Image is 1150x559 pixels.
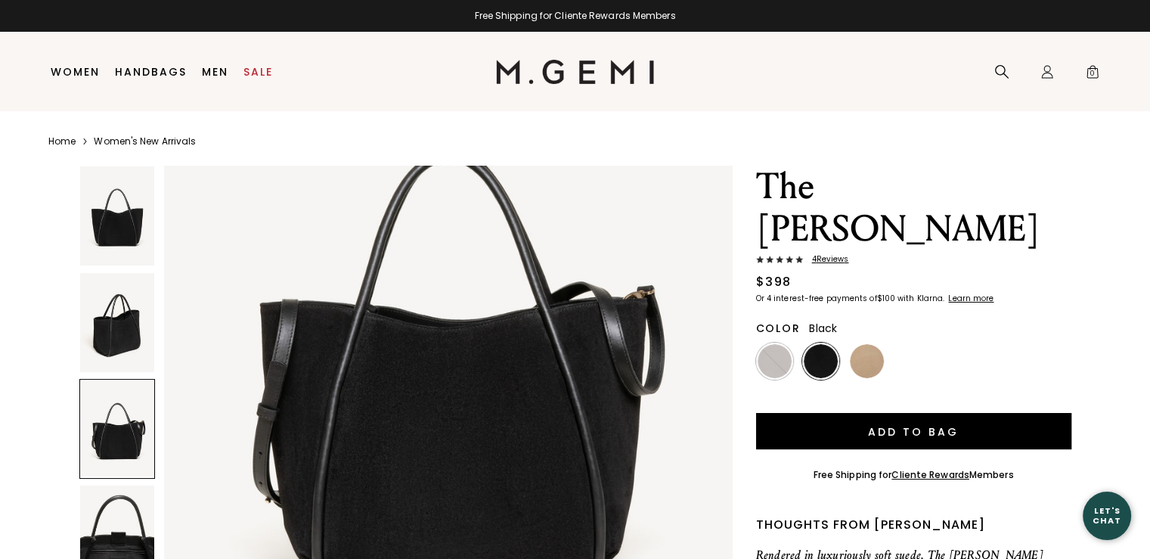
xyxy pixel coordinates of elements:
[756,516,1071,534] div: Thoughts from [PERSON_NAME]
[80,166,154,266] img: The Ursula Tote
[756,166,1071,250] h1: The [PERSON_NAME]
[756,293,877,304] klarna-placement-style-body: Or 4 interest-free payments of
[897,293,947,304] klarna-placement-style-body: with Klarna
[756,322,801,334] h2: Color
[1085,67,1100,82] span: 0
[756,273,792,291] div: $398
[948,293,993,304] klarna-placement-style-cta: Learn more
[496,60,654,84] img: M.Gemi
[756,255,1071,267] a: 4Reviews
[804,344,838,378] img: Black
[809,321,837,336] span: Black
[202,66,228,78] a: Men
[850,344,884,378] img: Latte
[891,468,969,481] a: Cliente Rewards
[814,469,1014,481] div: Free Shipping for Members
[877,293,895,304] klarna-placement-style-amount: $100
[947,294,993,303] a: Learn more
[1083,506,1131,525] div: Let's Chat
[803,255,849,264] span: 4 Review s
[80,273,154,372] img: The Ursula Tote
[115,66,187,78] a: Handbags
[51,66,100,78] a: Women
[758,344,792,378] img: Chocolate
[48,135,76,148] a: Home
[756,413,1071,449] button: Add to Bag
[243,66,273,78] a: Sale
[94,135,196,148] a: Women's New Arrivals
